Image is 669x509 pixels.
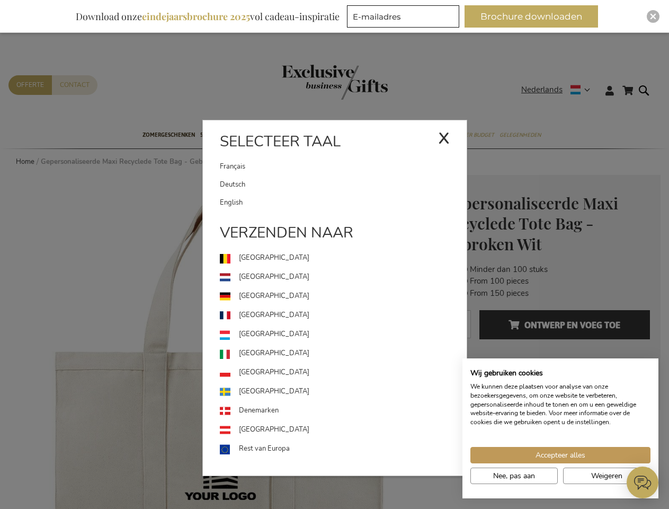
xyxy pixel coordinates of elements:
a: English [220,194,467,212]
a: [GEOGRAPHIC_DATA] [220,420,467,440]
a: [GEOGRAPHIC_DATA] [220,344,467,363]
div: x [438,121,450,153]
div: Selecteer taal [203,131,467,157]
a: [GEOGRAPHIC_DATA] [220,306,467,325]
a: [GEOGRAPHIC_DATA] [220,287,467,306]
b: eindejaarsbrochure 2025 [142,10,250,23]
button: Accepteer alle cookies [470,447,650,463]
a: Deutsch [220,175,467,194]
div: Download onze vol cadeau-inspiratie [71,5,344,28]
a: Français [220,157,438,175]
a: Denemarken [220,401,467,420]
iframe: belco-activator-frame [627,467,658,498]
button: Alle cookies weigeren [563,468,650,484]
div: Close [647,10,659,23]
a: [GEOGRAPHIC_DATA] [220,382,467,401]
button: Pas cookie voorkeuren aan [470,468,558,484]
img: Close [650,13,656,20]
div: Verzenden naar [203,222,467,249]
a: [GEOGRAPHIC_DATA] [220,268,467,287]
h2: Wij gebruiken cookies [470,368,650,378]
input: E-mailadres [347,5,459,28]
a: Rest van Europa [220,440,467,459]
span: Weigeren [591,470,622,481]
a: [GEOGRAPHIC_DATA] [220,249,467,268]
a: [GEOGRAPHIC_DATA] [220,325,467,344]
p: We kunnen deze plaatsen voor analyse van onze bezoekersgegevens, om onze website te verbeteren, g... [470,382,650,427]
span: Accepteer alles [536,450,585,461]
button: Brochure downloaden [465,5,598,28]
a: [GEOGRAPHIC_DATA] [220,363,467,382]
span: Nee, pas aan [493,470,535,481]
form: marketing offers and promotions [347,5,462,31]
